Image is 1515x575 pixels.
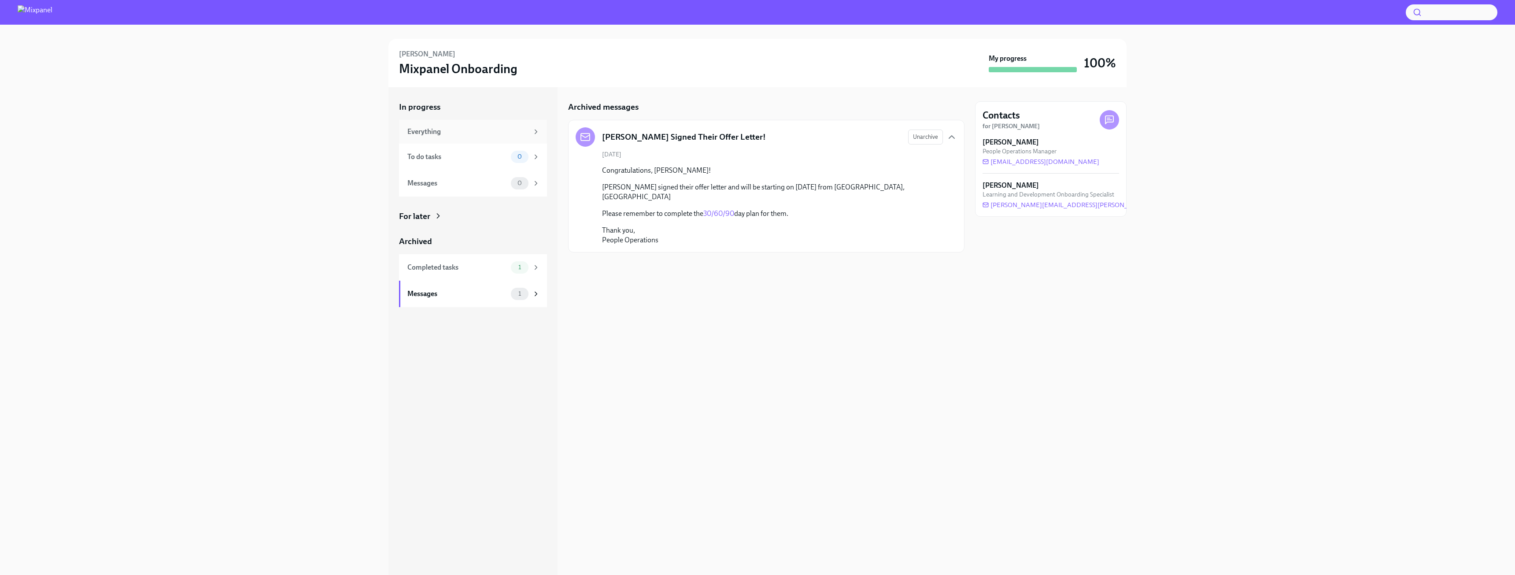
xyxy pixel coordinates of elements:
[399,61,517,77] h3: Mixpanel Onboarding
[983,147,1057,156] span: People Operations Manager
[983,109,1020,122] h4: Contacts
[18,5,52,19] img: Mixpanel
[407,289,507,299] div: Messages
[568,101,639,113] h5: Archived messages
[399,254,547,281] a: Completed tasks1
[399,211,430,222] div: For later
[399,49,455,59] h6: [PERSON_NAME]
[513,264,526,271] span: 1
[513,290,526,297] span: 1
[512,153,527,160] span: 0
[983,157,1099,166] a: [EMAIL_ADDRESS][DOMAIN_NAME]
[602,131,766,143] h5: [PERSON_NAME] Signed Their Offer Letter!
[399,120,547,144] a: Everything
[602,150,621,159] span: [DATE]
[908,130,943,145] button: Unarchive
[602,209,943,219] p: Please remember to complete the day plan for them.
[1084,55,1116,71] h3: 100%
[399,170,547,197] a: Messages0
[602,182,943,202] p: [PERSON_NAME] signed their offer letter and will be starting on [DATE] from [GEOGRAPHIC_DATA], [G...
[399,236,547,247] a: Archived
[989,54,1027,63] strong: My progress
[602,166,943,175] p: Congratulations, [PERSON_NAME]!
[407,127,528,137] div: Everything
[512,180,527,186] span: 0
[399,101,547,113] a: In progress
[913,133,938,141] span: Unarchive
[399,281,547,307] a: Messages1
[407,152,507,162] div: To do tasks
[983,200,1202,209] a: [PERSON_NAME][EMAIL_ADDRESS][PERSON_NAME][DOMAIN_NAME]
[983,190,1114,199] span: Learning and Development Onboarding Specialist
[983,122,1040,130] strong: for [PERSON_NAME]
[399,144,547,170] a: To do tasks0
[703,209,734,218] a: 30/60/90
[983,137,1039,147] strong: [PERSON_NAME]
[602,226,943,245] p: Thank you, People Operations
[983,181,1039,190] strong: [PERSON_NAME]
[399,211,547,222] a: For later
[407,178,507,188] div: Messages
[407,263,507,272] div: Completed tasks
